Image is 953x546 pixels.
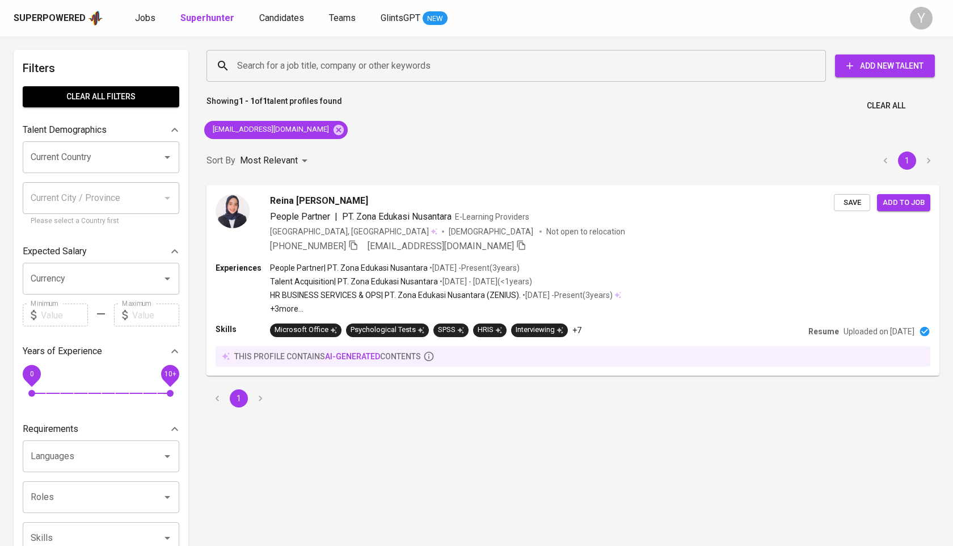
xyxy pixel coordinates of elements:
button: Clear All [862,95,910,116]
span: [PHONE_NUMBER] [270,241,346,251]
button: Open [159,271,175,287]
p: • [DATE] - [DATE] ( <1 years ) [438,276,532,287]
p: Sort By [206,154,235,167]
a: Jobs [135,11,158,26]
p: this profile contains contents [234,351,421,362]
b: 1 [263,96,267,106]
p: Talent Acquisition | PT. Zona Edukasi Nusantara [270,276,438,287]
button: Save [834,194,870,212]
p: Not open to relocation [546,226,625,237]
a: GlintsGPT NEW [381,11,448,26]
button: Open [159,530,175,546]
span: | [335,210,338,224]
div: Y [910,7,933,30]
p: +3 more ... [270,303,621,314]
p: Requirements [23,422,78,436]
p: Years of Experience [23,345,102,358]
div: SPSS [438,325,464,335]
div: Superpowered [14,12,86,25]
span: [DEMOGRAPHIC_DATA] [449,226,535,237]
button: page 1 [898,152,916,170]
a: Teams [329,11,358,26]
p: HR BUSINESS SERVICES & OPS | PT. Zona Edukasi Nusantara (ZENIUS). [270,289,521,301]
b: 1 - 1 [239,96,255,106]
p: Talent Demographics [23,123,107,137]
button: page 1 [230,389,248,408]
span: AI-generated [325,352,380,361]
span: GlintsGPT [381,12,420,23]
nav: pagination navigation [206,389,271,408]
span: Save [840,196,865,209]
a: Superhunter [180,11,237,26]
span: Add to job [883,196,925,209]
span: [EMAIL_ADDRESS][DOMAIN_NAME] [368,241,514,251]
span: 0 [29,370,33,378]
p: • [DATE] - Present ( 3 years ) [428,262,520,274]
div: HRIS [478,325,502,335]
div: Interviewing [516,325,563,335]
img: 976270efd1f5f73b43ecd5139334d595.jpg [216,194,250,228]
span: Clear All [867,99,905,113]
div: Talent Demographics [23,119,179,141]
a: Superpoweredapp logo [14,10,103,27]
span: NEW [423,13,448,24]
span: Reina [PERSON_NAME] [270,194,368,208]
span: Clear All filters [32,90,170,104]
p: Uploaded on [DATE] [844,326,914,337]
p: Expected Salary [23,245,87,258]
span: People Partner [270,211,330,222]
nav: pagination navigation [875,152,939,170]
button: Add to job [877,194,930,212]
a: Candidates [259,11,306,26]
p: • [DATE] - Present ( 3 years ) [521,289,613,301]
span: [EMAIL_ADDRESS][DOMAIN_NAME] [204,124,336,135]
p: Skills [216,324,270,335]
input: Value [132,304,179,326]
p: Most Relevant [240,154,298,167]
p: Experiences [216,262,270,274]
span: Add New Talent [844,59,926,73]
button: Open [159,149,175,165]
div: Microsoft Office [275,325,337,335]
div: Psychological Tests [351,325,424,335]
span: Teams [329,12,356,23]
p: Please select a Country first [31,216,171,227]
span: E-Learning Providers [455,212,529,221]
div: [GEOGRAPHIC_DATA], [GEOGRAPHIC_DATA] [270,226,437,237]
div: Years of Experience [23,340,179,363]
span: Candidates [259,12,304,23]
span: 10+ [164,370,176,378]
div: Most Relevant [240,150,311,171]
p: People Partner | PT. Zona Edukasi Nusantara [270,262,428,274]
button: Open [159,489,175,505]
input: Value [41,304,88,326]
p: Resume [808,326,839,337]
p: +7 [572,325,581,336]
button: Open [159,448,175,464]
h6: Filters [23,59,179,77]
b: Superhunter [180,12,234,23]
p: Showing of talent profiles found [206,95,342,116]
span: Jobs [135,12,155,23]
button: Add New Talent [835,54,935,77]
div: Requirements [23,418,179,440]
button: Clear All filters [23,86,179,107]
span: PT. Zona Edukasi Nusantara [342,211,452,222]
div: Expected Salary [23,240,179,263]
div: [EMAIL_ADDRESS][DOMAIN_NAME] [204,121,348,139]
a: Reina [PERSON_NAME]People Partner|PT. Zona Edukasi NusantaraE-Learning Providers[GEOGRAPHIC_DATA]... [206,185,939,376]
img: app logo [88,10,103,27]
